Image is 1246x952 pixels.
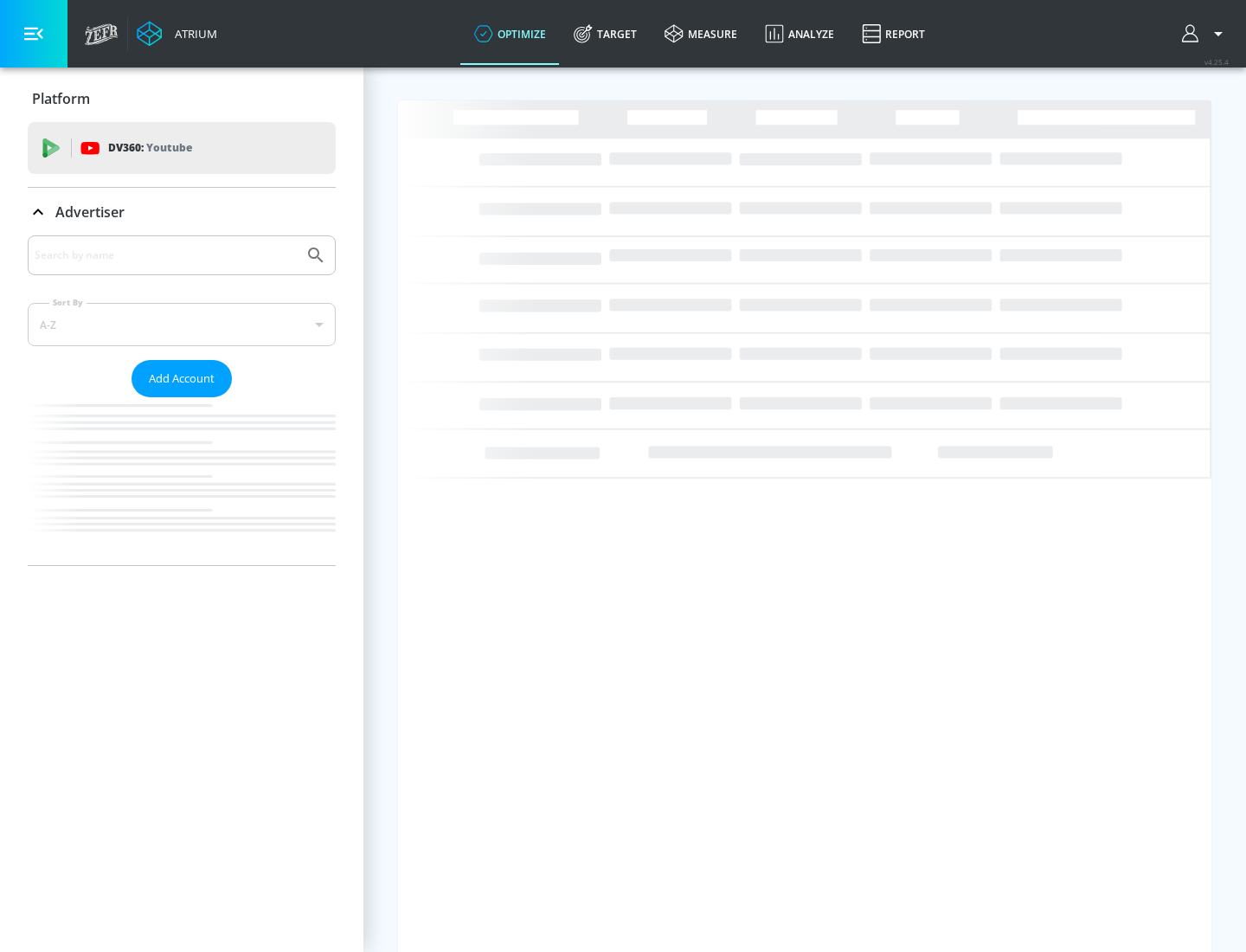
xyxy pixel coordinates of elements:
span: Add Account [149,369,215,389]
a: measure [651,3,751,65]
nav: list of Advertiser [28,397,336,565]
p: DV360: [108,138,192,158]
div: DV360: Youtube [28,122,336,174]
div: Atrium [168,26,217,42]
div: Advertiser [28,235,336,565]
p: Platform [32,89,90,108]
p: Youtube [146,138,192,157]
a: optimize [460,3,560,65]
a: Report [848,3,939,65]
span: v 4.25.4 [1204,57,1229,67]
a: Atrium [137,21,217,47]
p: Advertiser [55,203,125,222]
div: Platform [28,74,336,123]
div: Advertiser [28,188,336,236]
label: Sort By [49,297,87,308]
input: Search by name [35,244,297,267]
div: A-Z [28,303,336,346]
a: Target [560,3,651,65]
a: Analyze [751,3,848,65]
button: Add Account [132,360,232,397]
